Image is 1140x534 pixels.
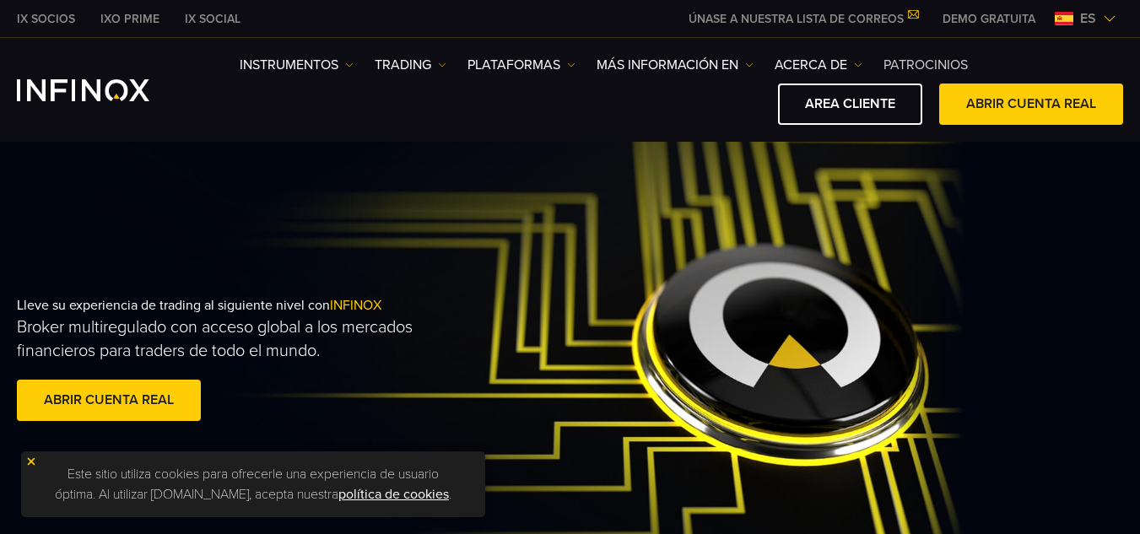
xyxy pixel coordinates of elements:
a: INFINOX [88,10,172,28]
a: TRADING [375,55,446,75]
a: política de cookies [338,486,449,503]
p: Este sitio utiliza cookies para ofrecerle una experiencia de usuario óptima. Al utilizar [DOMAIN_... [30,460,477,509]
img: yellow close icon [25,456,37,467]
a: Más información en [597,55,754,75]
a: INFINOX MENU [930,10,1048,28]
p: Broker multiregulado con acceso global a los mercados financieros para traders de todo el mundo. [17,316,486,363]
a: INFINOX [4,10,88,28]
a: INFINOX [172,10,253,28]
a: ACERCA DE [775,55,862,75]
div: Lleve su experiencia de trading al siguiente nivel con [17,270,603,452]
a: ABRIR CUENTA REAL [17,380,201,421]
a: ABRIR CUENTA REAL [939,84,1123,125]
a: PLATAFORMAS [467,55,575,75]
span: es [1073,8,1103,29]
a: INFINOX Logo [17,79,189,101]
a: Instrumentos [240,55,354,75]
span: INFINOX [330,297,381,314]
a: AREA CLIENTE [778,84,922,125]
a: ÚNASE A NUESTRA LISTA DE CORREOS [676,12,930,26]
a: Patrocinios [883,55,968,75]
